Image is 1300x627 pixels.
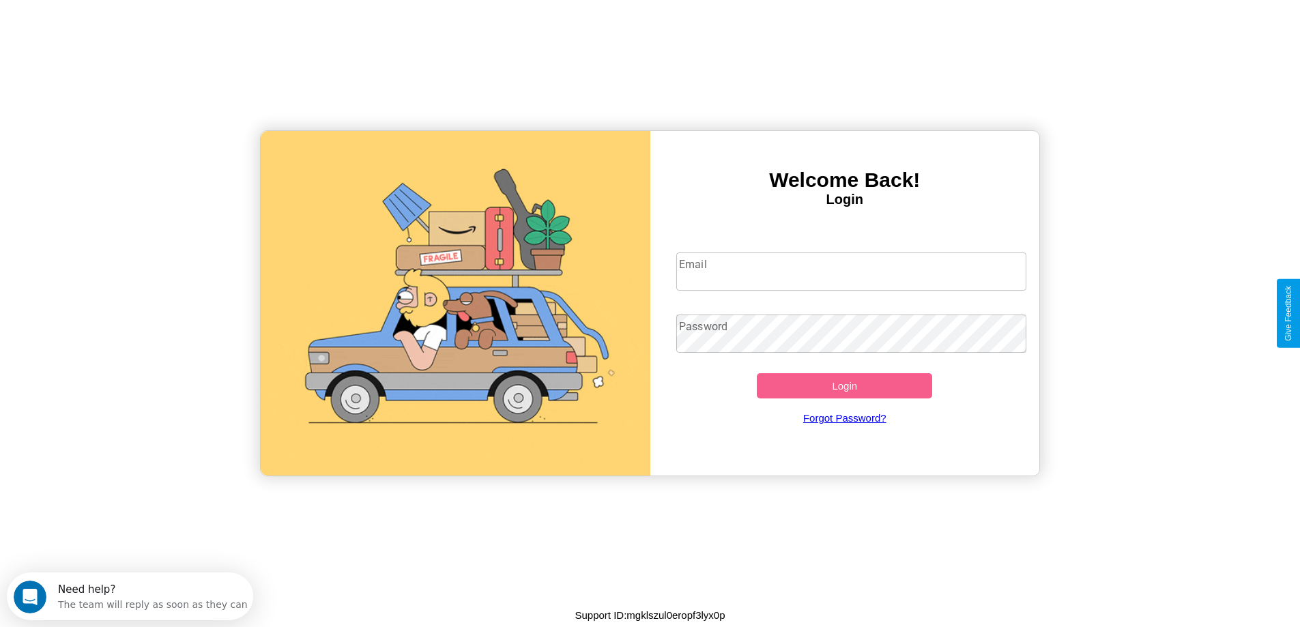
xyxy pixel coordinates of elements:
[650,169,1040,192] h3: Welcome Back!
[261,131,650,476] img: gif
[575,606,725,624] p: Support ID: mgklszul0eropf3lyx0p
[51,23,241,37] div: The team will reply as soon as they can
[669,398,1020,437] a: Forgot Password?
[51,12,241,23] div: Need help?
[7,572,253,620] iframe: Intercom live chat discovery launcher
[757,373,932,398] button: Login
[1284,286,1293,341] div: Give Feedback
[14,581,46,613] iframe: Intercom live chat
[650,192,1040,207] h4: Login
[5,5,254,43] div: Open Intercom Messenger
